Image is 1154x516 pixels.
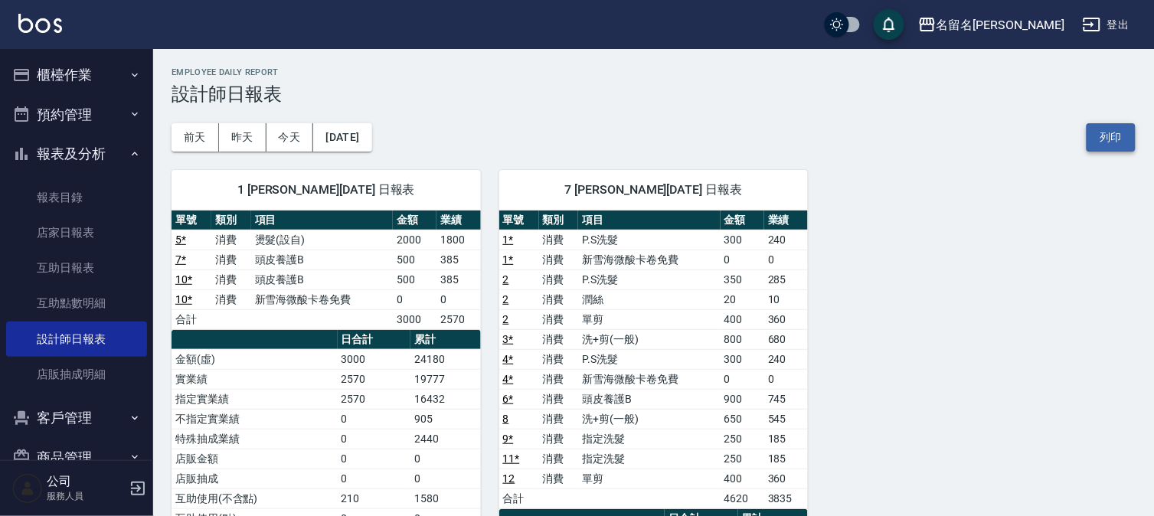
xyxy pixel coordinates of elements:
td: 洗+剪(一般) [578,329,720,349]
td: 1800 [436,230,480,250]
td: 指定洗髮 [578,449,720,469]
p: 服務人員 [47,489,125,503]
td: 385 [436,250,480,269]
td: 頭皮養護B [578,389,720,409]
a: 互助日報表 [6,250,147,286]
td: 745 [764,389,808,409]
td: 360 [764,309,808,329]
button: 今天 [266,123,314,152]
td: 消費 [539,230,579,250]
a: 店販抽成明細 [6,357,147,392]
td: 0 [764,250,808,269]
button: 前天 [172,123,219,152]
td: 800 [721,329,764,349]
th: 日合計 [338,330,411,350]
img: Person [12,473,43,504]
td: 消費 [211,269,251,289]
td: 24180 [410,349,481,369]
button: save [874,9,904,40]
td: 545 [764,409,808,429]
td: 10 [764,289,808,309]
td: 指定洗髮 [578,429,720,449]
td: 0 [338,429,411,449]
td: 0 [721,250,764,269]
td: 新雪海微酸卡卷免費 [578,369,720,389]
button: 櫃檯作業 [6,55,147,95]
td: 消費 [539,349,579,369]
td: 3835 [764,488,808,508]
td: 單剪 [578,469,720,488]
a: 2 [503,313,509,325]
img: Logo [18,14,62,33]
td: 360 [764,469,808,488]
td: 250 [721,449,764,469]
td: 頭皮養護B [251,269,393,289]
th: 項目 [251,211,393,230]
td: 16432 [410,389,481,409]
button: 客戶管理 [6,398,147,438]
div: 名留名[PERSON_NAME] [937,15,1064,34]
td: 消費 [539,469,579,488]
td: 500 [393,250,436,269]
th: 累計 [410,330,481,350]
th: 業績 [764,211,808,230]
td: 0 [393,289,436,309]
button: 登出 [1077,11,1136,39]
td: 消費 [539,250,579,269]
span: 7 [PERSON_NAME][DATE] 日報表 [518,182,790,198]
td: 頭皮養護B [251,250,393,269]
td: 3000 [393,309,436,329]
td: 0 [338,449,411,469]
td: 消費 [211,250,251,269]
td: 2000 [393,230,436,250]
th: 金額 [721,211,764,230]
td: 4620 [721,488,764,508]
td: 0 [764,369,808,389]
td: 消費 [539,329,579,349]
h5: 公司 [47,474,125,489]
td: 900 [721,389,764,409]
td: 185 [764,429,808,449]
td: 0 [410,449,481,469]
button: 列印 [1087,123,1136,152]
a: 2 [503,273,509,286]
td: 210 [338,488,411,508]
td: 特殊抽成業績 [172,429,338,449]
td: 消費 [211,289,251,309]
a: 2 [503,293,509,305]
td: 650 [721,409,764,429]
td: 消費 [539,269,579,289]
td: 20 [721,289,764,309]
h3: 設計師日報表 [172,83,1136,105]
td: 2570 [338,369,411,389]
td: 400 [721,309,764,329]
button: 預約管理 [6,95,147,135]
td: 指定實業績 [172,389,338,409]
td: 905 [410,409,481,429]
button: 名留名[PERSON_NAME] [912,9,1071,41]
td: 新雪海微酸卡卷免費 [251,289,393,309]
a: 店家日報表 [6,215,147,250]
th: 業績 [436,211,480,230]
a: 12 [503,472,515,485]
td: 185 [764,449,808,469]
td: P.S洗髮 [578,230,720,250]
td: 285 [764,269,808,289]
td: P.S洗髮 [578,349,720,369]
td: 消費 [539,309,579,329]
th: 金額 [393,211,436,230]
button: 報表及分析 [6,134,147,174]
td: 500 [393,269,436,289]
td: 3000 [338,349,411,369]
td: 潤絲 [578,289,720,309]
td: 店販抽成 [172,469,338,488]
td: 店販金額 [172,449,338,469]
span: 1 [PERSON_NAME][DATE] 日報表 [190,182,463,198]
td: 互助使用(不含點) [172,488,338,508]
td: 消費 [539,289,579,309]
td: 0 [338,409,411,429]
td: 消費 [539,449,579,469]
a: 互助點數明細 [6,286,147,321]
td: 消費 [539,389,579,409]
th: 項目 [578,211,720,230]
